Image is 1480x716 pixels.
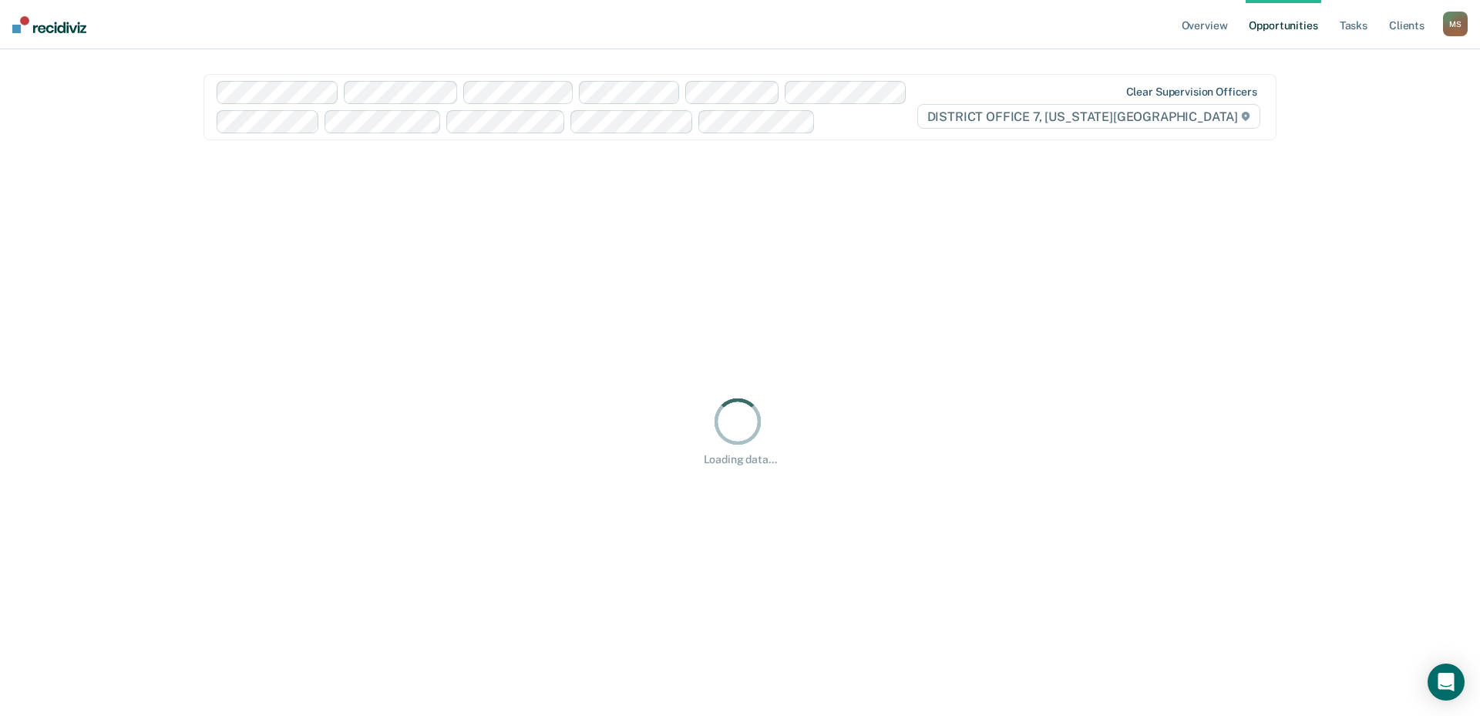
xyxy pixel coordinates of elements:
div: Clear supervision officers [1126,86,1257,99]
img: Recidiviz [12,16,86,33]
div: M S [1443,12,1468,36]
div: Open Intercom Messenger [1428,664,1465,701]
button: MS [1443,12,1468,36]
span: DISTRICT OFFICE 7, [US_STATE][GEOGRAPHIC_DATA] [917,104,1260,129]
div: Loading data... [704,453,777,466]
